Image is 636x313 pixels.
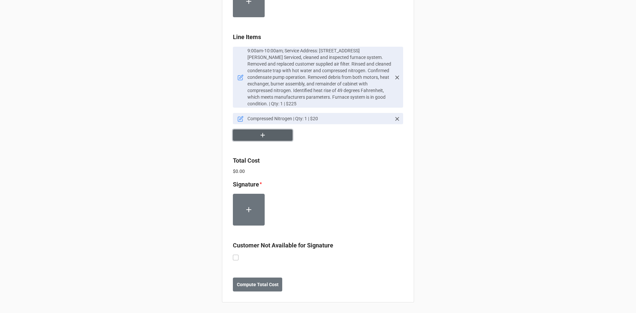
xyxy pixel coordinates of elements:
[233,241,333,250] label: Customer Not Available for Signature
[237,281,279,288] b: Compute Total Cost
[233,157,260,164] b: Total Cost
[233,278,282,291] button: Compute Total Cost
[233,32,261,42] label: Line Items
[247,47,391,107] p: 9:00am-10:00am; Service Address: [STREET_ADDRESS][PERSON_NAME] Serviced, cleaned and inspected fu...
[233,180,259,189] label: Signature
[233,168,403,175] p: $0.00
[247,115,391,122] p: Compressed Nitrogen | Qty: 1 | $20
